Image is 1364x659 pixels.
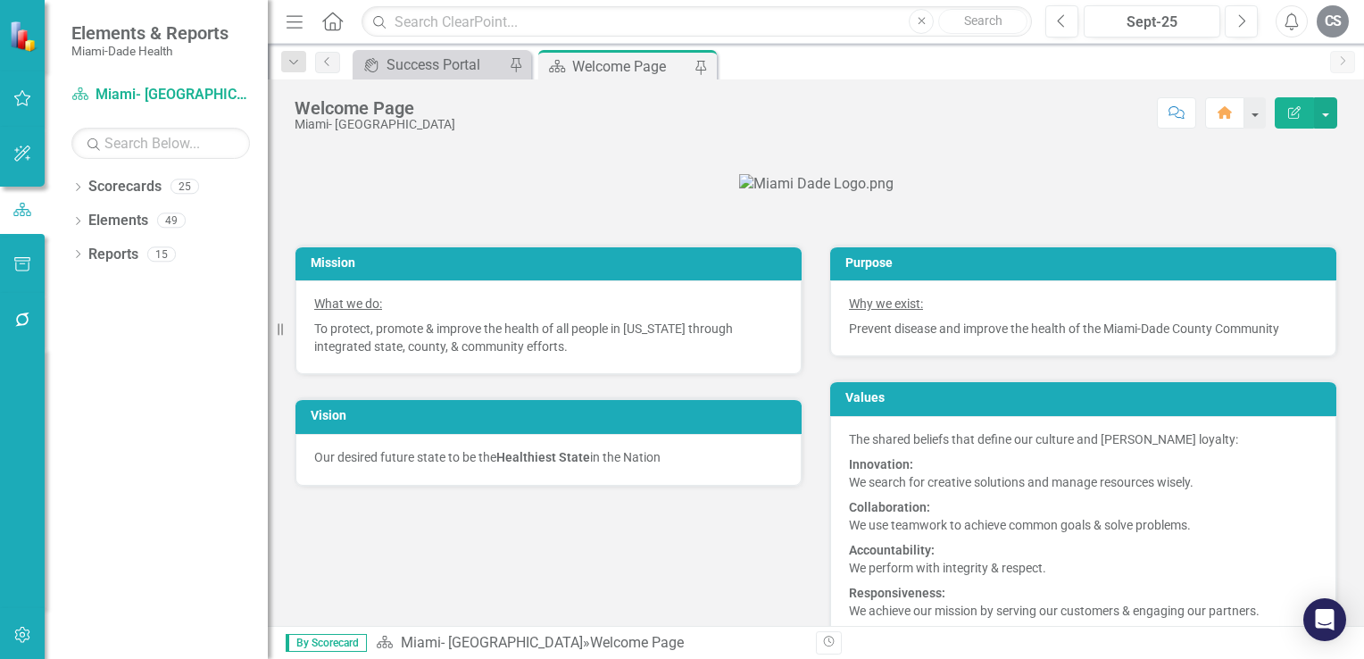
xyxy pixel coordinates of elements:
[295,118,455,131] div: Miami- [GEOGRAPHIC_DATA]
[362,6,1032,38] input: Search ClearPoint...
[849,538,1318,580] p: We perform with integrity & respect.
[849,586,945,600] strong: Responsiveness:
[938,9,1027,34] button: Search
[376,633,803,654] div: »
[311,409,793,422] h3: Vision
[849,296,923,311] span: Why we exist:
[295,98,455,118] div: Welcome Page
[170,179,199,195] div: 25
[849,457,913,471] strong: Innovation:
[964,13,1002,28] span: Search
[849,430,1318,452] p: The shared beliefs that define our culture and [PERSON_NAME] loyalty:
[849,580,1318,623] p: We achieve our mission by serving our customers & engaging our partners.
[71,85,250,105] a: Miami- [GEOGRAPHIC_DATA]
[88,211,148,231] a: Elements
[496,450,590,464] strong: Healthiest State
[845,391,1327,405] h3: Values
[314,448,783,466] p: Our desired future state to be the in the Nation
[71,22,229,44] span: Elements & Reports
[845,256,1327,270] h3: Purpose
[71,44,229,58] small: Miami-Dade Health
[1317,5,1349,38] button: CS
[401,634,583,651] a: Miami- [GEOGRAPHIC_DATA]
[311,256,793,270] h3: Mission
[572,55,690,78] div: Welcome Page
[157,213,186,229] div: 49
[357,54,504,76] a: Success Portal
[286,634,367,652] span: By Scorecard
[1090,12,1214,33] div: Sept-25
[1303,598,1346,641] div: Open Intercom Messenger
[88,177,162,197] a: Scorecards
[387,54,504,76] div: Success Portal
[1084,5,1220,38] button: Sept-25
[849,316,1318,338] p: Prevent disease and improve the health of the Miami-Dade County Community
[739,174,894,195] img: Miami Dade Logo.png
[849,500,930,514] strong: Collaboration:
[314,296,382,311] span: What we do:
[88,245,138,265] a: Reports
[590,634,684,651] div: Welcome Page
[71,128,250,159] input: Search Below...
[147,246,176,262] div: 15
[849,495,1318,538] p: We use teamwork to achieve common goals & solve problems.
[849,452,1318,495] p: We search for creative solutions and manage resources wisely.
[849,543,935,557] strong: Accountability:
[314,316,783,355] p: To protect, promote & improve the health of all people in [US_STATE] through integrated state, co...
[9,20,40,51] img: ClearPoint Strategy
